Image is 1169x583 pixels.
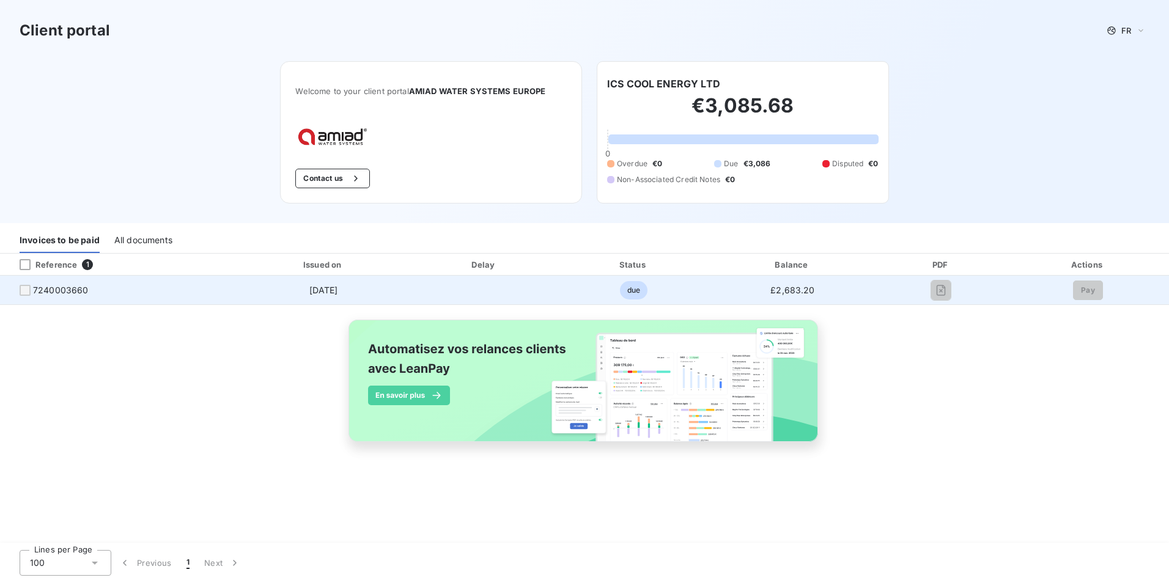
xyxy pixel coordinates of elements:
[186,557,190,569] span: 1
[409,86,546,96] span: AMIAD WATER SYSTEMS EUROPE
[20,227,100,253] div: Invoices to be paid
[20,20,110,42] h3: Client portal
[337,312,832,463] img: banner
[724,158,738,169] span: Due
[617,174,720,185] span: Non-Associated Credit Notes
[1121,26,1131,35] span: FR
[1073,280,1103,300] button: Pay
[560,258,707,271] div: Status
[1009,258,1167,271] div: Actions
[620,281,647,299] span: due
[832,158,863,169] span: Disputed
[652,158,662,169] span: €0
[617,158,647,169] span: Overdue
[770,285,814,295] span: £2,683.20
[712,258,873,271] div: Balance
[725,174,735,185] span: €0
[878,258,1005,271] div: PDF
[607,76,720,91] h6: ICS COOL ENERGY LTD
[111,550,179,576] button: Previous
[295,169,369,188] button: Contact us
[414,258,555,271] div: Delay
[197,550,248,576] button: Next
[309,285,338,295] span: [DATE]
[607,94,879,130] h2: €3,085.68
[238,258,408,271] div: Issued on
[868,158,878,169] span: €0
[82,259,93,270] span: 1
[114,227,172,253] div: All documents
[179,550,197,576] button: 1
[605,148,610,158] span: 0
[295,86,567,96] span: Welcome to your client portal
[33,284,89,296] span: 7240003660
[295,125,374,149] img: Company logo
[10,259,77,270] div: Reference
[30,557,45,569] span: 100
[743,158,771,169] span: €3,086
